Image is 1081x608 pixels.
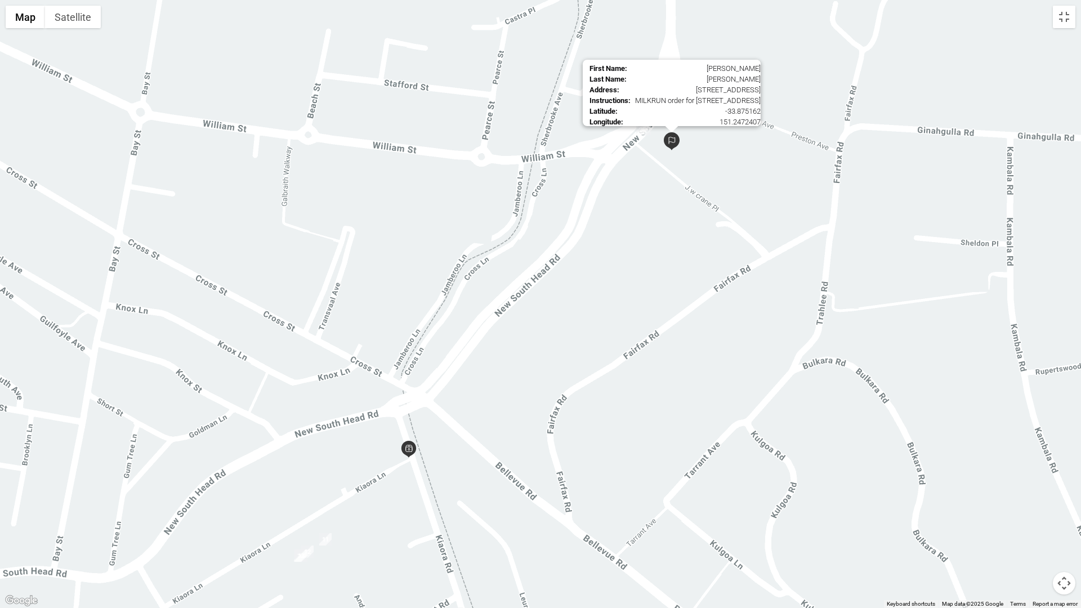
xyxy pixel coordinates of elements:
[631,75,761,83] span: [PERSON_NAME]
[1010,601,1026,607] a: Terms (opens in new tab)
[628,118,761,126] span: 151.2472407
[622,107,761,115] span: -33.875162
[635,96,761,105] span: MILKRUN order for [STREET_ADDRESS]
[887,600,935,608] button: Keyboard shortcuts
[942,601,1003,607] span: Map data ©2025 Google
[624,86,761,94] span: [STREET_ADDRESS]
[1053,572,1075,594] button: Map camera controls
[632,64,761,73] span: [PERSON_NAME]
[1033,601,1078,607] a: Report a map error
